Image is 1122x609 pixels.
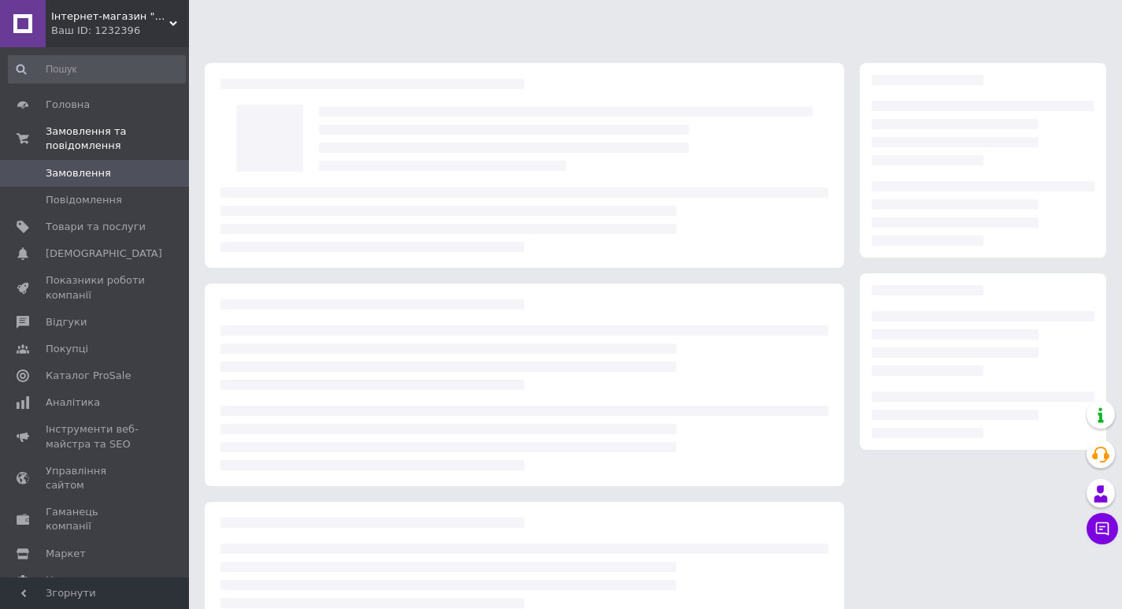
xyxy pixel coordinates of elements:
span: Відгуки [46,315,87,329]
span: Покупці [46,342,88,356]
button: Чат з покупцем [1087,513,1118,544]
span: Повідомлення [46,193,122,207]
span: Управління сайтом [46,464,146,492]
span: Налаштування [46,574,126,588]
span: Маркет [46,547,86,561]
div: Ваш ID: 1232396 [51,24,189,38]
span: Товари та послуги [46,220,146,234]
span: Показники роботи компанії [46,273,146,302]
span: Гаманець компанії [46,505,146,533]
span: [DEMOGRAPHIC_DATA] [46,247,162,261]
span: Аналітика [46,395,100,410]
span: Інтернет-магазин "Ексклюзив" [51,9,169,24]
span: Замовлення та повідомлення [46,124,189,153]
span: Головна [46,98,90,112]
span: Інструменти веб-майстра та SEO [46,422,146,451]
span: Каталог ProSale [46,369,131,383]
input: Пошук [8,55,186,84]
span: Замовлення [46,166,111,180]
